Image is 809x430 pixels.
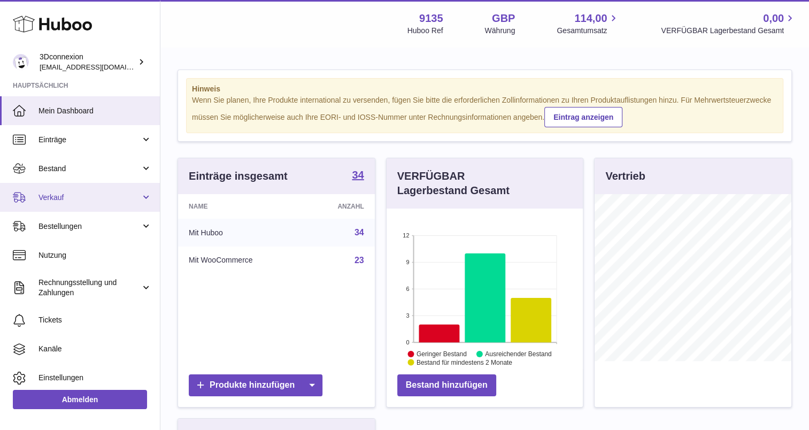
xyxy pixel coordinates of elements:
text: 6 [406,286,409,292]
span: 0,00 [763,11,784,26]
span: Einstellungen [38,373,152,383]
div: 3Dconnexion [40,52,136,72]
span: Mein Dashboard [38,106,152,116]
a: Eintrag anzeigen [544,107,622,127]
text: 0 [406,339,409,345]
text: Geringer Bestand [417,350,467,358]
text: Bestand für mindestens 2 Monate [417,359,513,366]
img: order_eu@3dconnexion.com [13,54,29,70]
span: Nutzung [38,250,152,260]
span: Tickets [38,315,152,325]
span: Bestellungen [38,221,141,232]
th: Name [178,194,304,219]
text: 9 [406,259,409,265]
strong: GBP [492,11,515,26]
td: Mit WooCommerce [178,247,304,274]
a: 114,00 Gesamtumsatz [557,11,619,36]
a: 0,00 VERFÜGBAR Lagerbestand Gesamt [661,11,796,36]
a: Bestand hinzufügen [397,374,496,396]
span: Einträge [38,135,141,145]
td: Mit Huboo [178,219,304,247]
h3: Einträge insgesamt [189,169,288,183]
text: 12 [403,232,409,239]
span: Bestand [38,164,141,174]
h3: VERFÜGBAR Lagerbestand Gesamt [397,169,535,198]
div: Huboo Ref [407,26,443,36]
a: 34 [355,228,364,237]
span: [EMAIL_ADDRESS][DOMAIN_NAME] [40,63,157,71]
a: Abmelden [13,390,147,409]
div: Währung [485,26,515,36]
strong: 34 [352,170,364,180]
span: Rechnungsstellung und Zahlungen [38,278,141,298]
h3: Vertrieb [605,169,645,183]
strong: 9135 [419,11,443,26]
span: 114,00 [574,11,607,26]
th: Anzahl [304,194,375,219]
a: 23 [355,256,364,265]
div: Wenn Sie planen, Ihre Produkte international zu versenden, fügen Sie bitte die erforderlichen Zol... [192,95,777,127]
text: Ausreichender Bestand [485,350,552,358]
span: VERFÜGBAR Lagerbestand Gesamt [661,26,796,36]
span: Verkauf [38,193,141,203]
a: 34 [352,170,364,182]
a: Produkte hinzufügen [189,374,322,396]
strong: Hinweis [192,84,777,94]
text: 3 [406,312,409,319]
span: Kanäle [38,344,152,354]
span: Gesamtumsatz [557,26,619,36]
